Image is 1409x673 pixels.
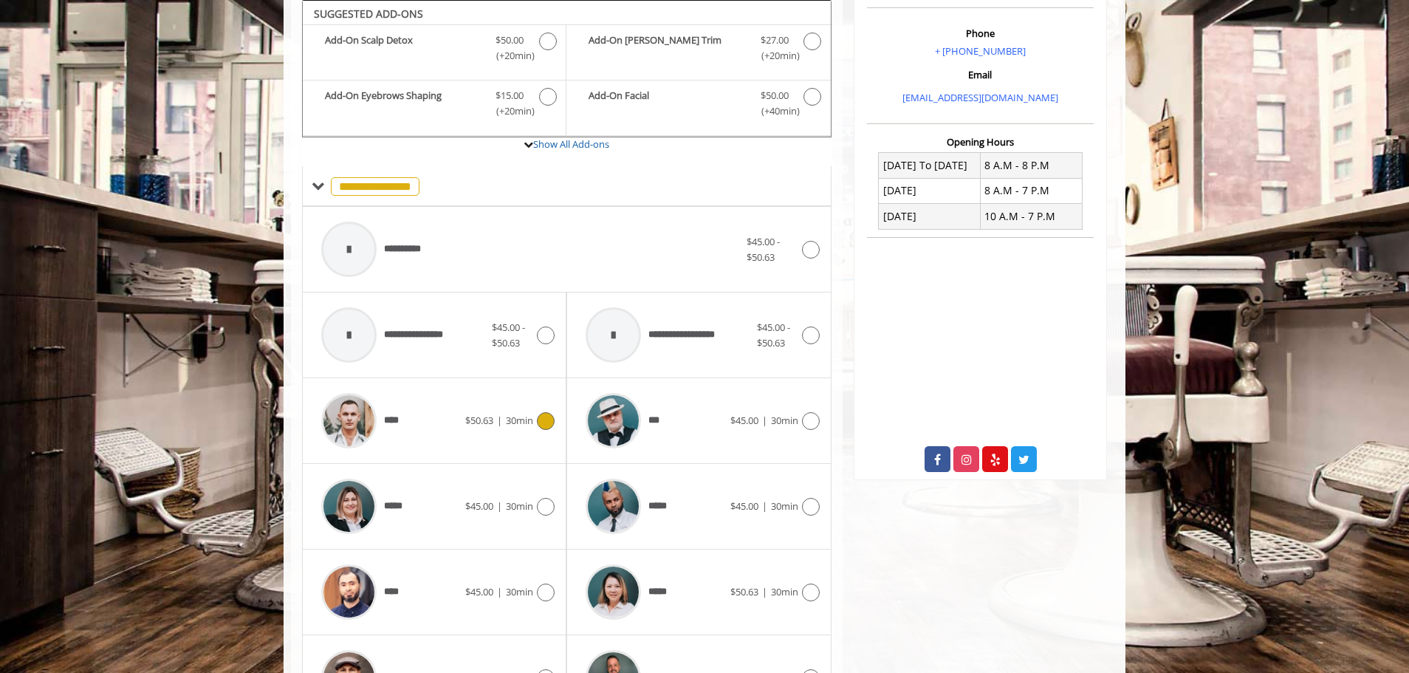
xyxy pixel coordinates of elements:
b: SUGGESTED ADD-ONS [314,7,423,21]
label: Add-On Eyebrows Shaping [310,88,558,123]
span: $45.00 - $50.63 [747,235,780,264]
span: | [497,499,502,513]
h3: Phone [871,28,1090,38]
span: 30min [771,414,798,427]
span: $15.00 [496,88,524,103]
span: $50.00 [761,88,789,103]
span: 30min [506,414,533,427]
span: | [762,414,767,427]
label: Add-On Facial [574,88,823,123]
span: 30min [771,585,798,598]
span: | [762,499,767,513]
span: $45.00 - $50.63 [492,321,525,349]
label: Add-On Scalp Detox [310,33,558,67]
span: $50.63 [730,585,758,598]
b: Add-On Eyebrows Shaping [325,88,481,119]
td: 10 A.M - 7 P.M [980,204,1082,229]
a: [EMAIL_ADDRESS][DOMAIN_NAME] [902,91,1058,104]
b: Add-On Facial [589,88,745,119]
span: $45.00 [465,499,493,513]
h3: Opening Hours [867,137,1094,147]
span: | [762,585,767,598]
span: 30min [771,499,798,513]
label: Add-On Beard Trim [574,33,823,67]
span: $50.63 [465,414,493,427]
span: (+20min ) [488,103,532,119]
span: | [497,414,502,427]
span: $45.00 - $50.63 [757,321,790,349]
span: (+40min ) [753,103,796,119]
td: [DATE] To [DATE] [879,153,981,178]
td: 8 A.M - 8 P.M [980,153,1082,178]
b: Add-On [PERSON_NAME] Trim [589,33,745,64]
span: (+20min ) [753,48,796,64]
a: + [PHONE_NUMBER] [935,44,1026,58]
span: $45.00 [730,499,758,513]
span: (+20min ) [488,48,532,64]
span: 30min [506,585,533,598]
span: 30min [506,499,533,513]
b: Add-On Scalp Detox [325,33,481,64]
td: [DATE] [879,204,981,229]
span: $27.00 [761,33,789,48]
td: [DATE] [879,178,981,203]
span: | [497,585,502,598]
h3: Email [871,69,1090,80]
td: 8 A.M - 7 P.M [980,178,1082,203]
span: $45.00 [730,414,758,427]
span: $45.00 [465,585,493,598]
span: $50.00 [496,33,524,48]
a: Show All Add-ons [533,137,609,151]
